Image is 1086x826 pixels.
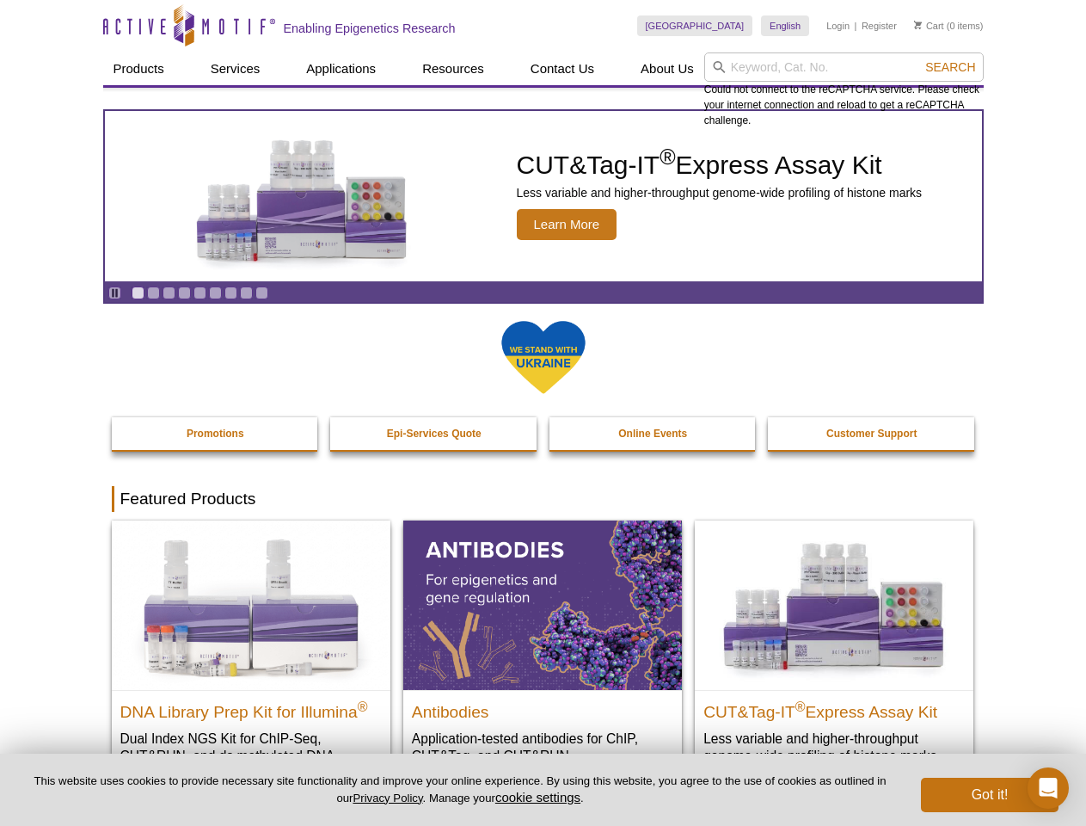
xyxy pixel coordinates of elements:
a: About Us [630,52,704,85]
a: [GEOGRAPHIC_DATA] [637,15,753,36]
button: Got it! [921,778,1058,812]
p: Application-tested antibodies for ChIP, CUT&Tag, and CUT&RUN. [412,730,673,765]
img: DNA Library Prep Kit for Illumina [112,521,390,689]
h2: CUT&Tag-IT Express Assay Kit [517,152,923,178]
sup: ® [660,145,675,169]
img: We Stand With Ukraine [500,319,586,396]
sup: ® [795,699,806,713]
strong: Promotions [187,428,244,440]
p: Less variable and higher-throughput genome-wide profiling of histone marks​. [703,730,965,765]
a: Epi-Services Quote [330,417,538,450]
span: Search [925,60,975,74]
a: Customer Support [768,417,976,450]
a: Register [862,20,897,32]
a: All Antibodies Antibodies Application-tested antibodies for ChIP, CUT&Tag, and CUT&RUN. [403,521,682,781]
strong: Customer Support [826,428,917,440]
p: Less variable and higher-throughput genome-wide profiling of histone marks [517,185,923,200]
a: Go to slide 8 [240,287,253,299]
h2: DNA Library Prep Kit for Illumina [120,695,382,721]
sup: ® [358,699,368,713]
a: Go to slide 2 [147,287,160,299]
a: DNA Library Prep Kit for Illumina DNA Library Prep Kit for Illumina® Dual Index NGS Kit for ChIP-... [112,521,390,798]
a: Go to slide 6 [209,287,222,299]
img: Your Cart [914,21,922,29]
div: Open Intercom Messenger [1028,767,1069,809]
a: Login [826,20,850,32]
a: Contact Us [520,52,604,85]
a: Go to slide 3 [163,287,175,299]
a: Toggle autoplay [108,287,121,299]
h2: Antibodies [412,695,673,721]
a: CUT&Tag-IT Express Assay Kit CUT&Tag-IT®Express Assay Kit Less variable and higher-throughput gen... [105,111,982,281]
p: Dual Index NGS Kit for ChIP-Seq, CUT&RUN, and ds methylated DNA assays. [120,730,382,782]
a: Cart [914,20,944,32]
button: cookie settings [495,790,580,804]
a: Go to slide 9 [255,287,268,299]
a: Promotions [112,417,320,450]
strong: Epi-Services Quote [387,428,482,440]
a: English [761,15,809,36]
a: Services [200,52,271,85]
a: CUT&Tag-IT® Express Assay Kit CUT&Tag-IT®Express Assay Kit Less variable and higher-throughput ge... [695,521,973,781]
a: Go to slide 5 [193,287,206,299]
li: (0 items) [914,15,984,36]
img: All Antibodies [403,521,682,689]
span: Learn More [517,209,617,240]
button: Search [920,59,980,75]
a: Go to slide 1 [132,287,144,299]
input: Keyword, Cat. No. [704,52,984,82]
h2: Featured Products [112,486,975,512]
div: Could not connect to the reCAPTCHA service. Please check your internet connection and reload to g... [704,52,984,128]
a: Products [103,52,175,85]
a: Privacy Policy [353,792,422,804]
img: CUT&Tag-IT Express Assay Kit [160,102,444,291]
h2: Enabling Epigenetics Research [284,21,456,36]
a: Applications [296,52,386,85]
a: Go to slide 7 [224,287,237,299]
strong: Online Events [618,428,687,440]
a: Go to slide 4 [178,287,191,299]
a: Online Events [549,417,758,450]
li: | [855,15,857,36]
img: CUT&Tag-IT® Express Assay Kit [695,521,973,689]
h2: CUT&Tag-IT Express Assay Kit [703,695,965,721]
a: Resources [412,52,494,85]
article: CUT&Tag-IT Express Assay Kit [105,111,982,281]
p: This website uses cookies to provide necessary site functionality and improve your online experie... [28,774,893,806]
